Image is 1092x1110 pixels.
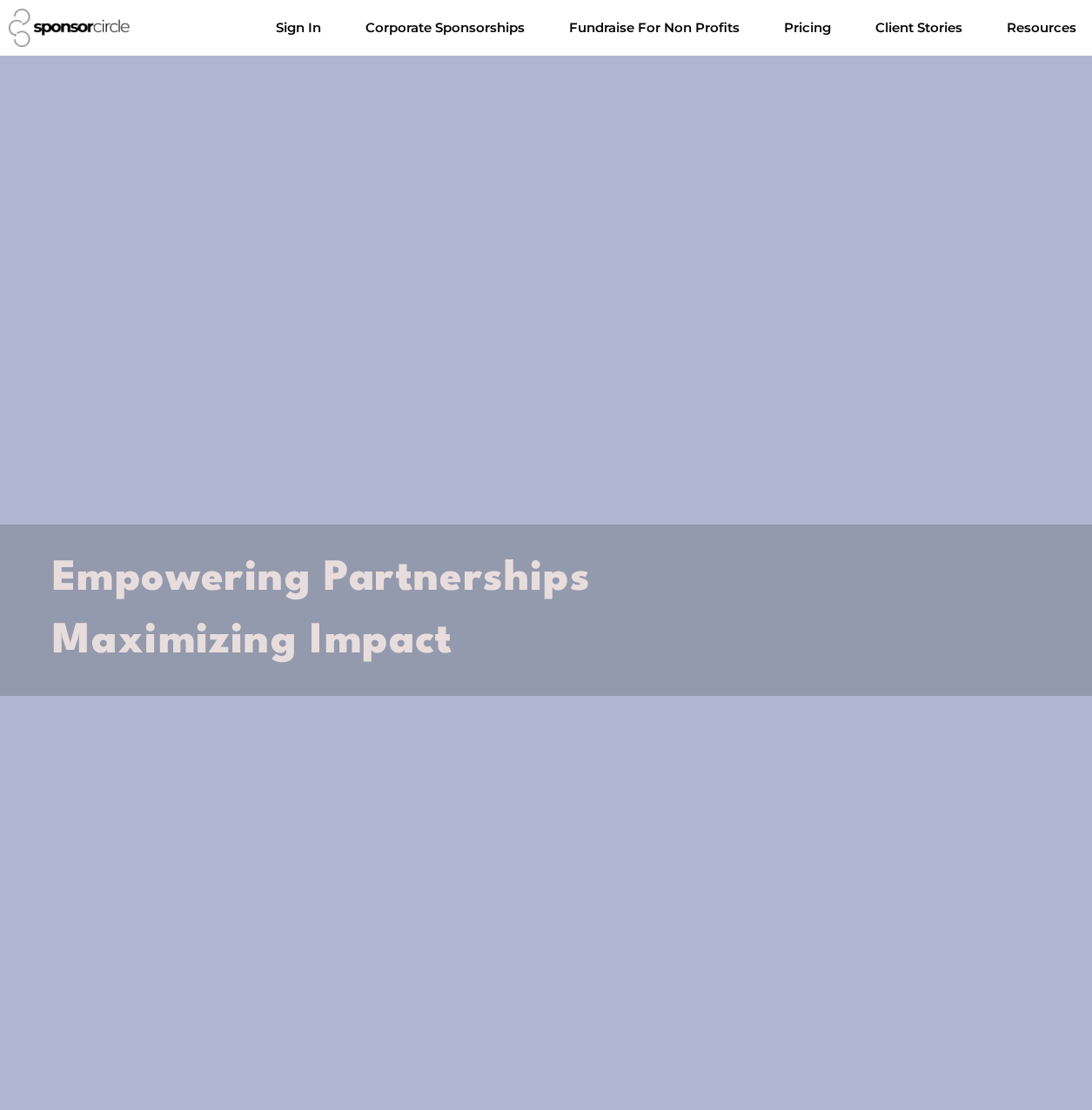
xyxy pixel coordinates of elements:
[352,10,539,45] a: Corporate SponsorshipsMenu Toggle
[555,10,754,45] a: Fundraise For Non ProfitsMenu Toggle
[861,10,976,45] a: Client Stories
[262,10,335,45] a: Sign In
[993,10,1090,45] a: Resources
[262,10,1090,45] nav: Menu
[52,548,1040,672] h2: Empowering Partnerships Maximizing Impact
[9,9,130,47] img: Sponsor Circle logo
[770,10,845,45] a: Pricing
